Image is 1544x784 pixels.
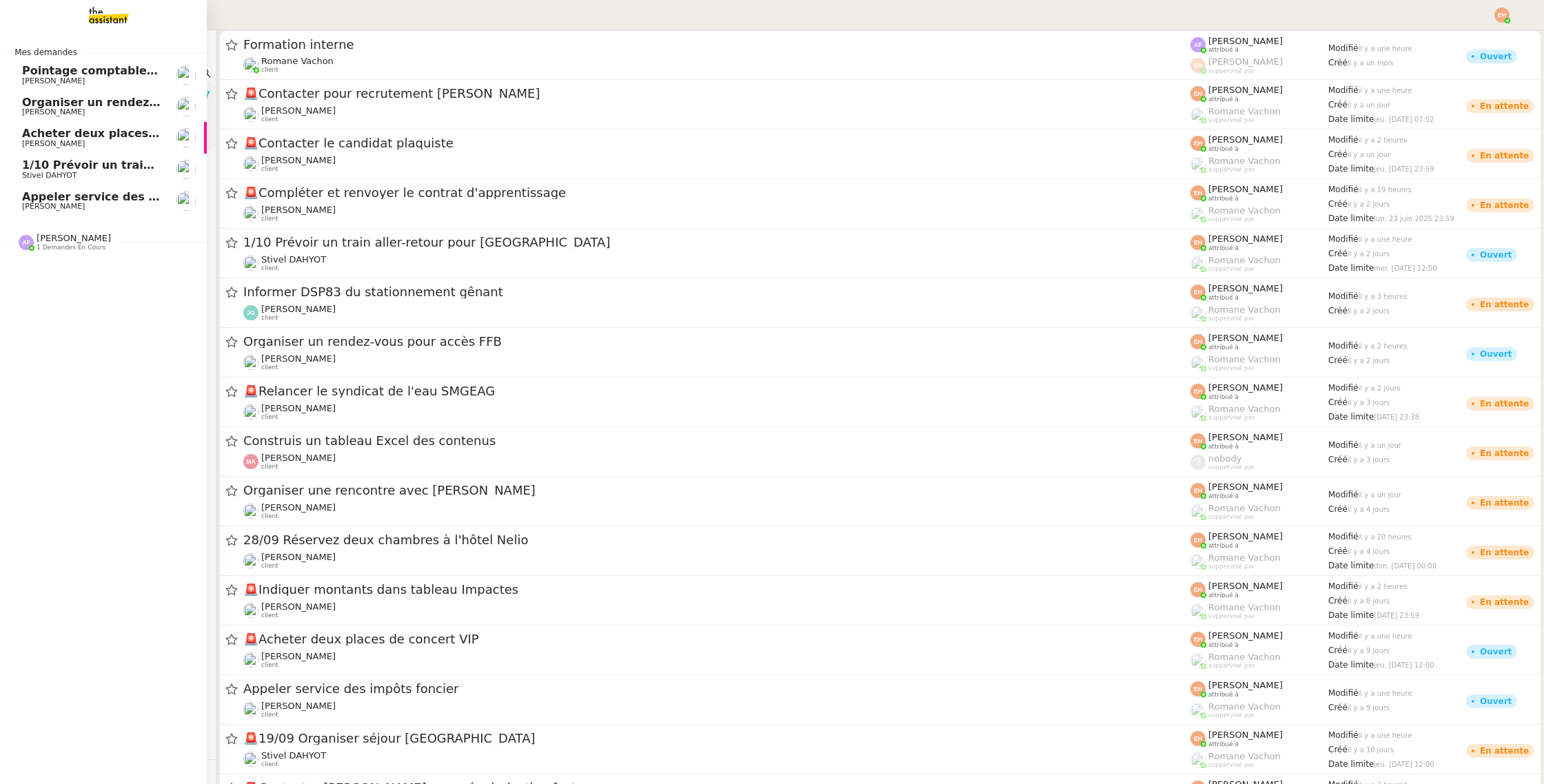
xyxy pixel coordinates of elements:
[1328,149,1348,159] span: Créé
[1208,513,1254,521] span: suppervisé par
[1190,730,1328,747] app-user-label: attribué à
[176,160,196,179] img: users%2FKIcnt4T8hLMuMUUpHYCYQM06gPC2%2Favatar%2F1dbe3bdc-0f95-41bf-bf6e-fc84c6569aaf
[37,233,111,243] span: [PERSON_NAME]
[1208,443,1239,451] span: attribué à
[243,155,1190,173] app-user-detailed-label: client
[1208,116,1254,124] span: suppervisé par
[1328,306,1348,316] span: Créé
[1190,157,1206,172] img: users%2FyQfMwtYgTqhRP2YHWHmG2s2LYaD3%2Favatar%2Fprofile-pic.png
[1374,413,1419,421] span: [DATE] 23:38
[1190,653,1206,668] img: users%2FyQfMwtYgTqhRP2YHWHmG2s2LYaD3%2Favatar%2Fprofile-pic.png
[1190,652,1328,670] app-user-label: suppervisé par
[1359,690,1412,697] span: il y a une heure
[1374,165,1434,173] span: jeu. [DATE] 23:59
[1208,652,1281,662] span: Romane Vachon
[1348,307,1390,315] span: il y a 2 jours
[1190,681,1206,697] img: svg
[1208,156,1281,166] span: Romane Vachon
[1208,712,1254,719] span: suppervisé par
[243,403,1190,421] app-user-detailed-label: client
[261,205,336,215] span: [PERSON_NAME]
[1190,37,1206,52] img: svg
[261,453,336,463] span: [PERSON_NAME]
[1190,285,1206,300] img: svg
[22,202,85,211] span: [PERSON_NAME]
[1190,680,1328,698] app-user-label: attribué à
[243,552,1190,570] app-user-detailed-label: client
[1208,482,1283,492] span: [PERSON_NAME]
[243,187,1190,199] span: Compléter et renvoyer le contrat d'apprentissage
[1328,291,1359,301] span: Modifié
[243,56,1190,74] app-user-detailed-label: client
[1190,703,1206,718] img: users%2FyQfMwtYgTqhRP2YHWHmG2s2LYaD3%2Favatar%2Fprofile-pic.png
[1348,151,1390,158] span: il y a un jour
[243,286,1190,298] span: Informer DSP83 du stationnement gênant
[261,661,278,669] span: client
[243,304,1190,322] app-user-detailed-label: client
[1328,440,1359,450] span: Modifié
[261,56,334,66] span: Romane Vachon
[1328,114,1374,124] span: Date limite
[261,403,336,413] span: [PERSON_NAME]
[1190,136,1206,151] img: svg
[243,205,1190,223] app-user-detailed-label: client
[1208,662,1254,670] span: suppervisé par
[1208,106,1281,116] span: Romane Vachon
[261,254,326,265] span: Stivel DAHYOT
[243,384,258,398] span: 🚨
[261,601,336,612] span: [PERSON_NAME]
[1208,592,1239,599] span: attribué à
[243,701,1190,719] app-user-detailed-label: client
[1190,334,1206,349] img: svg
[22,127,243,140] span: Acheter deux places de concert VIP
[1190,432,1328,450] app-user-label: attribué à
[1208,553,1281,563] span: Romane Vachon
[1208,216,1254,223] span: suppervisé par
[1374,661,1434,669] span: jeu. [DATE] 12:00
[243,107,258,122] img: users%2F0v3yA2ZOZBYwPN7V38GNVTYjOQj1%2Favatar%2Fa58eb41e-cbb7-4128-9131-87038ae72dcb
[261,701,336,711] span: [PERSON_NAME]
[1328,199,1348,209] span: Créé
[1480,697,1512,705] div: Ouvert
[1359,186,1412,194] span: il y a 19 heures
[1190,234,1328,251] app-user-label: attribué à
[22,107,85,116] span: [PERSON_NAME]
[243,484,1190,497] span: Organiser une rencontre avec [PERSON_NAME]
[1190,256,1206,271] img: users%2FyQfMwtYgTqhRP2YHWHmG2s2LYaD3%2Favatar%2Fprofile-pic.png
[1328,561,1374,570] span: Date limite
[1190,306,1206,321] img: users%2FyQfMwtYgTqhRP2YHWHmG2s2LYaD3%2Favatar%2Fprofile-pic.png
[1480,598,1529,606] div: En attente
[1480,548,1529,557] div: En attente
[1190,355,1206,371] img: users%2FyQfMwtYgTqhRP2YHWHmG2s2LYaD3%2Favatar%2Fprofile-pic.png
[1359,384,1401,392] span: il y a 2 jours
[1480,251,1512,259] div: Ouvert
[243,256,258,271] img: users%2FKIcnt4T8hLMuMUUpHYCYQM06gPC2%2Favatar%2F1dbe3bdc-0f95-41bf-bf6e-fc84c6569aaf
[261,364,278,371] span: client
[22,171,77,180] span: Stivel DAHYOT
[1208,680,1283,690] span: [PERSON_NAME]
[1208,166,1254,174] span: suppervisé par
[1208,630,1283,641] span: [PERSON_NAME]
[243,683,1190,695] span: Appeler service des impôts foncier
[1480,152,1529,160] div: En attente
[243,652,258,668] img: users%2F0v3yA2ZOZBYwPN7V38GNVTYjOQj1%2Favatar%2Fa58eb41e-cbb7-4128-9131-87038ae72dcb
[1208,145,1239,153] span: attribué à
[1328,383,1359,393] span: Modifié
[176,192,196,211] img: users%2F0v3yA2ZOZBYwPN7V38GNVTYjOQj1%2Favatar%2Fa58eb41e-cbb7-4128-9131-87038ae72dcb
[1190,503,1328,521] app-user-label: suppervisé par
[243,603,258,618] img: users%2FtFhOaBya8rNVU5KG7br7ns1BCvi2%2Favatar%2Faa8c47da-ee6c-4101-9e7d-730f2e64f978
[1359,533,1412,541] span: il y a 20 heures
[1348,399,1390,406] span: il y a 3 jours
[1480,648,1512,656] div: Ouvert
[1208,612,1254,620] span: suppervisé par
[243,601,1190,619] app-user-detailed-label: client
[243,453,1190,471] app-user-detailed-label: client
[261,612,278,619] span: client
[19,235,34,250] img: svg
[1190,305,1328,322] app-user-label: suppervisé par
[1208,453,1241,464] span: nobody
[1348,548,1390,555] span: il y a 4 jours
[261,304,336,314] span: [PERSON_NAME]
[1359,442,1401,449] span: il y a un jour
[261,413,278,421] span: client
